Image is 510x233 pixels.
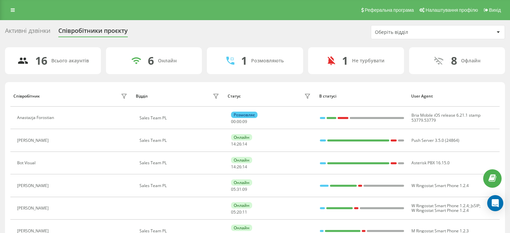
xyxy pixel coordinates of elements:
div: Статус [228,94,241,99]
div: 1 [241,54,247,67]
div: Онлайн [231,157,252,163]
div: Оберіть відділ [375,30,455,35]
span: 11 [242,209,247,215]
div: [PERSON_NAME] [17,206,50,211]
span: Налаштування профілю [426,7,478,13]
span: 05 [231,209,236,215]
span: 14 [231,164,236,170]
span: Asterisk PBX 16.15.0 [411,160,450,166]
div: Розмовляє [231,112,258,118]
div: Співробітник [13,94,40,99]
span: Push Server 3.5.0 (24864) [411,137,459,143]
span: 14 [242,141,247,147]
div: Онлайн [158,58,177,64]
div: Розмовляють [251,58,284,64]
span: 09 [242,186,247,192]
span: Вихід [489,7,501,13]
span: 31 [237,186,241,192]
div: 6 [148,54,154,67]
div: 8 [451,54,457,67]
div: [PERSON_NAME] [17,138,50,143]
span: Bria Mobile iOS release 6.21.1 stamp 53779.53779 [411,112,480,123]
span: 14 [231,141,236,147]
span: 20 [237,209,241,215]
div: Open Intercom Messenger [487,195,503,211]
span: 00 [237,119,241,124]
div: В статусі [319,94,405,99]
span: 05 [231,186,236,192]
div: Співробітники проєкту [58,27,128,38]
div: : : [231,165,247,169]
div: : : [231,187,247,192]
div: Онлайн [231,134,252,140]
div: Sales Team PL [139,183,221,188]
div: Всього акаунтів [51,58,89,64]
div: Не турбувати [352,58,385,64]
div: Офлайн [461,58,480,64]
div: 1 [342,54,348,67]
div: : : [231,119,247,124]
div: Активні дзвінки [5,27,50,38]
div: : : [231,142,247,147]
span: JsSIP [471,203,479,209]
div: [PERSON_NAME] [17,183,50,188]
span: 26 [237,141,241,147]
span: W Ringostat Smart Phone 1.2.4 [411,203,469,209]
div: Sales Team PL [139,116,221,120]
span: 14 [242,164,247,170]
span: 26 [237,164,241,170]
div: Sales Team PL [139,138,221,143]
div: 16 [35,54,47,67]
div: Sales Team PL [139,161,221,165]
div: Bot Visual [17,161,37,165]
div: Відділ [136,94,148,99]
span: W Ringostat Smart Phone 1.2.4 [411,183,469,188]
div: Онлайн [231,202,252,209]
div: : : [231,210,247,215]
span: 09 [242,119,247,124]
div: Онлайн [231,179,252,186]
span: 00 [231,119,236,124]
span: Реферальна програма [365,7,414,13]
span: W Ringostat Smart Phone 1.2.4 [411,208,469,213]
div: Онлайн [231,225,252,231]
div: Anastazja Forostian [17,115,56,120]
div: User Agent [411,94,497,99]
